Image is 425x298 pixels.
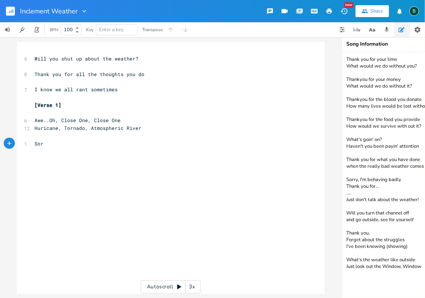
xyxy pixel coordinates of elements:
[409,3,419,20] button: B
[35,125,141,131] span: Huricane, Tornado, Atmospheric River
[35,102,61,108] span: [Verse 1]
[86,27,94,32] div: Key
[50,28,58,32] div: BPM
[370,8,383,14] div: Share
[337,4,352,18] button: New
[20,8,78,14] span: Inclement Weather
[142,27,163,32] div: Transpose
[99,26,124,33] span: Enter a key
[409,6,419,16] div: BruCe
[356,5,389,17] button: Share
[344,2,354,8] div: New
[35,117,121,124] span: Awe..Oh, Close One, Close One
[35,55,138,62] span: Will you shut up about the weather?
[35,86,118,93] span: I know we all rant sometimes
[35,71,144,78] span: Thank you for all the thoughts you do
[141,280,201,294] div: Autoscroll
[186,280,199,294] div: 3x
[35,140,43,147] span: Sor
